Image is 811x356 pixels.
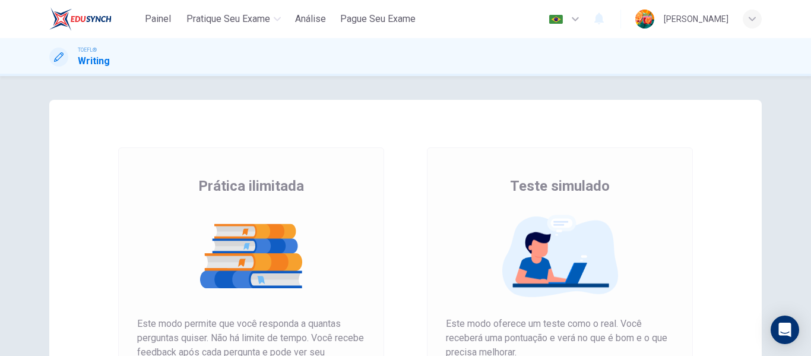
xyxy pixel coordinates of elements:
[664,12,728,26] div: [PERSON_NAME]
[49,7,112,31] img: EduSynch logo
[771,316,799,344] div: Open Intercom Messenger
[290,8,331,30] button: Análise
[198,177,304,196] span: Prática ilimitada
[145,12,171,26] span: Painel
[182,8,286,30] button: Pratique seu exame
[340,12,416,26] span: Pague Seu Exame
[510,177,610,196] span: Teste simulado
[635,10,654,29] img: Profile picture
[335,8,420,30] button: Pague Seu Exame
[49,7,139,31] a: EduSynch logo
[78,46,97,54] span: TOEFL®
[186,12,270,26] span: Pratique seu exame
[549,15,563,24] img: pt
[295,12,326,26] span: Análise
[78,54,110,68] h1: Writing
[139,8,177,30] button: Painel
